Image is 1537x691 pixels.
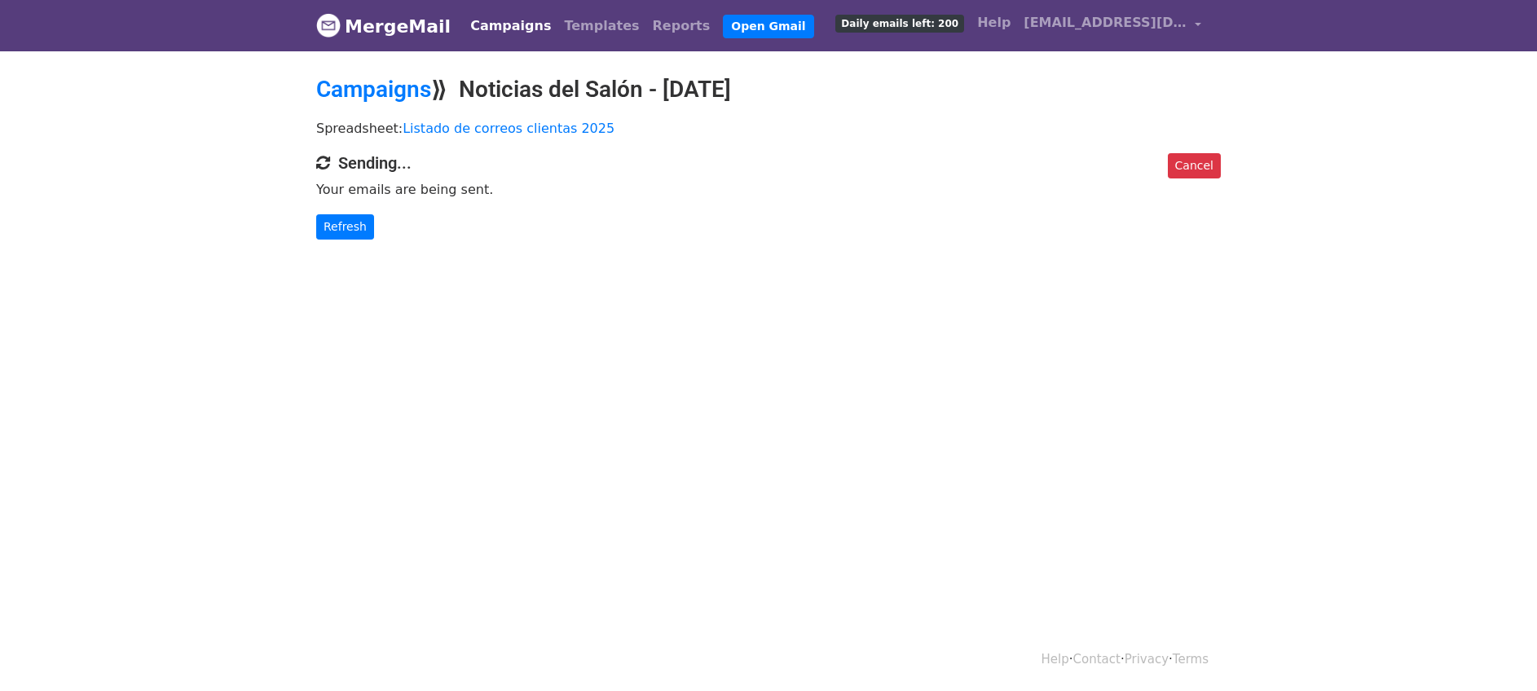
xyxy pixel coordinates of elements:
[316,181,1221,198] p: Your emails are being sent.
[723,15,813,38] a: Open Gmail
[971,7,1017,39] a: Help
[403,121,614,136] a: Listado de correos clientas 2025
[1017,7,1208,45] a: [EMAIL_ADDRESS][DOMAIN_NAME]
[316,13,341,37] img: MergeMail logo
[1168,153,1221,178] a: Cancel
[646,10,717,42] a: Reports
[829,7,971,39] a: Daily emails left: 200
[1042,652,1069,667] a: Help
[316,76,1221,103] h2: ⟫ Noticias del Salón - [DATE]
[464,10,557,42] a: Campaigns
[316,120,1221,137] p: Spreadsheet:
[316,9,451,43] a: MergeMail
[316,76,431,103] a: Campaigns
[1073,652,1121,667] a: Contact
[316,153,1221,173] h4: Sending...
[1024,13,1187,33] span: [EMAIL_ADDRESS][DOMAIN_NAME]
[557,10,645,42] a: Templates
[1173,652,1209,667] a: Terms
[316,214,374,240] a: Refresh
[835,15,964,33] span: Daily emails left: 200
[1125,652,1169,667] a: Privacy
